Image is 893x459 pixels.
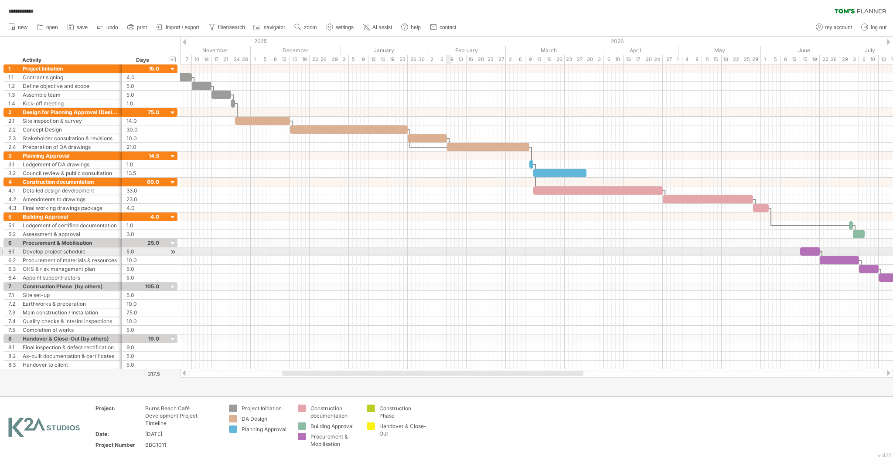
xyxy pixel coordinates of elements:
[8,230,18,238] div: 5.2
[46,24,58,30] span: open
[722,55,741,64] div: 18 - 22
[126,91,159,99] div: 5.0
[122,56,163,64] div: Days
[34,22,61,33] a: open
[324,22,356,33] a: settings
[525,55,545,64] div: 9 - 13
[506,55,525,64] div: 2 - 6
[388,55,408,64] div: 19 - 23
[678,46,761,55] div: May 2026
[408,55,427,64] div: 26-30
[23,152,117,160] div: Planning Approval
[5,415,85,441] img: 0ae36b15-0995-4ca3-9046-76dd24077b90.png
[154,22,202,33] a: import / export
[8,108,18,116] div: 2
[123,371,160,377] div: 317.5
[440,24,457,30] span: contact
[336,24,354,30] span: settings
[761,55,781,64] div: 1 - 5
[781,55,800,64] div: 8 - 12
[814,22,855,33] a: my account
[23,317,117,325] div: Quality checks & interim inspections
[825,24,852,30] span: my account
[8,152,18,160] div: 3
[23,73,117,81] div: Contract signing
[251,55,270,64] div: 1 - 5
[126,117,159,125] div: 14.0
[126,300,159,308] div: 10.0
[206,22,248,33] a: filter/search
[23,343,117,351] div: Final inspection & defect rectification
[126,125,159,134] div: 30.0
[23,300,117,308] div: Earthworks & preparation
[218,24,245,30] span: filter/search
[126,291,159,299] div: 5.0
[23,265,117,273] div: OHS & risk management plan
[8,239,18,247] div: 6
[8,99,18,108] div: 1.4
[22,56,117,64] div: Activity
[379,422,427,437] div: Handover & Close-Out
[8,221,18,229] div: 5.1
[427,46,506,55] div: February 2026
[23,308,117,317] div: Main construction / installation
[428,22,459,33] a: contact
[23,204,117,212] div: Final working drawings package
[741,55,761,64] div: 25-29
[169,247,177,256] div: scroll to activity
[242,405,289,412] div: Project Initiation
[23,108,117,116] div: Design for Planning Approval (Design development)
[126,352,159,360] div: 5.0
[126,247,159,256] div: 5.0
[126,273,159,282] div: 5.0
[8,326,18,334] div: 7.5
[23,230,117,238] div: Assessment & approval
[411,24,421,30] span: help
[126,343,159,351] div: 9.0
[23,186,117,195] div: Detailed design development
[584,55,604,64] div: 30 - 3
[23,117,117,125] div: Site inspection & survey
[8,169,18,177] div: 3.2
[341,46,427,55] div: January 2026
[310,433,358,448] div: Procurement & Mobilisation
[23,99,117,108] div: Kick-off meeting
[172,55,192,64] div: 3 - 7
[467,55,486,64] div: 16 - 20
[95,441,143,449] div: Project Number
[23,326,117,334] div: Completion of works
[8,291,18,299] div: 7.1
[8,247,18,256] div: 6.1
[8,265,18,273] div: 6.3
[643,55,663,64] div: 20-24
[23,273,117,282] div: Appoint subcontractors
[839,55,859,64] div: 29 - 3
[23,221,117,229] div: Lodgement of certified documentation
[242,425,289,433] div: Planning Approval
[368,55,388,64] div: 12 - 16
[878,452,892,459] div: v 422
[624,55,643,64] div: 13 - 17
[663,55,682,64] div: 27 - 1
[231,55,251,64] div: 24-28
[126,99,159,108] div: 1.0
[8,256,18,264] div: 6.2
[8,343,18,351] div: 8.1
[604,55,624,64] div: 6 - 10
[8,195,18,203] div: 4.2
[23,64,117,73] div: Project Initiation
[8,282,18,290] div: 7
[8,82,18,90] div: 1.2
[859,55,879,64] div: 6 - 10
[8,352,18,360] div: 8.2
[126,160,159,169] div: 1.0
[399,22,423,33] a: help
[264,24,285,30] span: navigator
[761,46,847,55] div: June 2026
[23,291,117,299] div: Site set-up
[192,55,211,64] div: 10 - 14
[126,256,159,264] div: 10.0
[8,361,18,369] div: 8.3
[126,195,159,203] div: 23.0
[8,178,18,186] div: 4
